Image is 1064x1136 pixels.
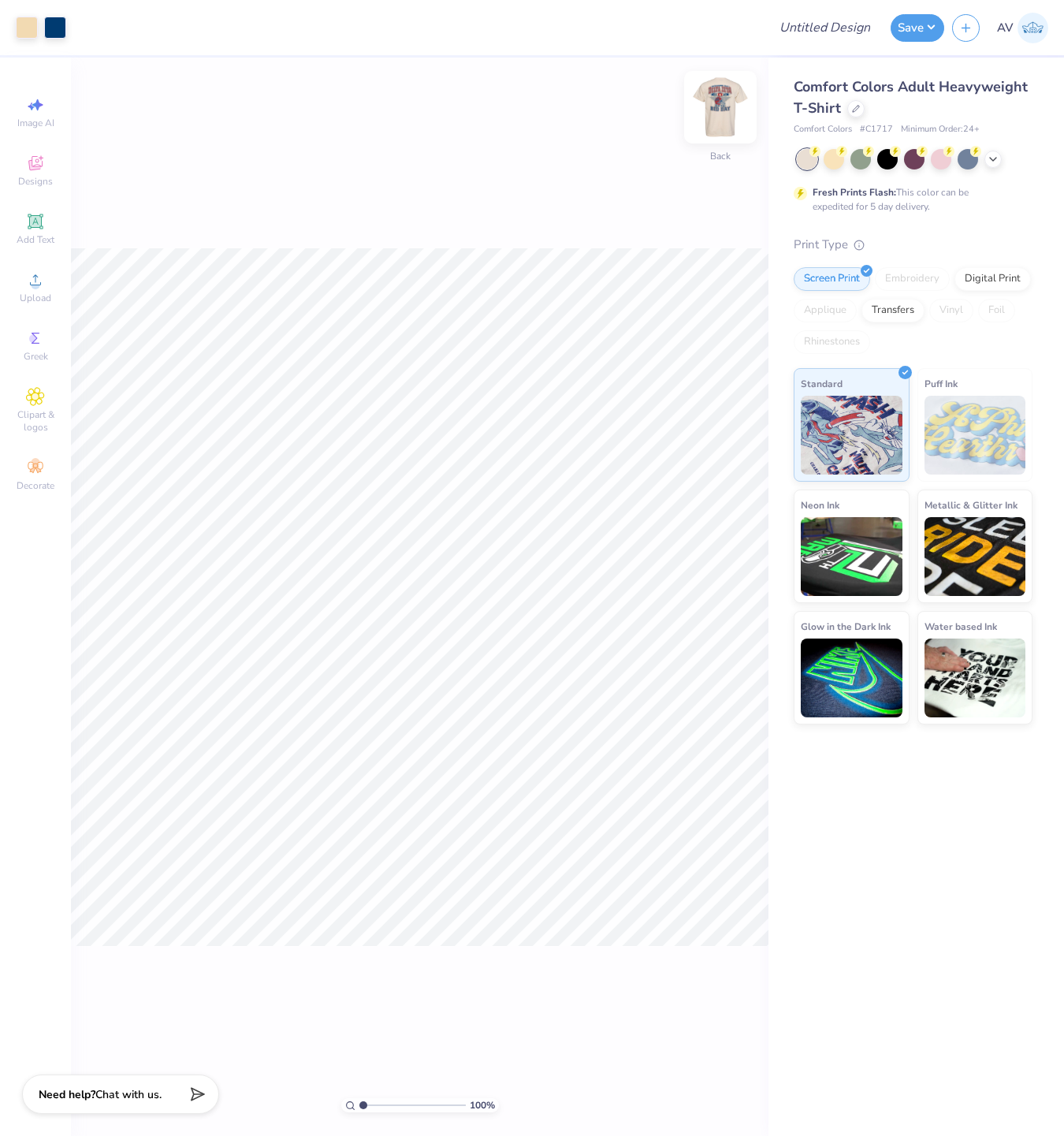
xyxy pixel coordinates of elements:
[997,13,1048,43] a: AV
[860,123,893,136] span: # C1717
[861,299,924,322] div: Transfers
[794,267,870,291] div: Screen Print
[924,497,1017,513] span: Metallic & Glitter Ink
[18,175,53,188] span: Designs
[875,267,950,291] div: Embroidery
[924,396,1026,475] img: Puff Ink
[794,123,852,136] span: Comfort Colors
[929,299,973,322] div: Vinyl
[978,299,1015,322] div: Foil
[924,618,997,635] span: Water based Ink
[470,1098,495,1112] span: 100 %
[794,330,870,354] div: Rhinestones
[901,123,980,136] span: Minimum Order: 24 +
[17,233,54,246] span: Add Text
[710,149,731,163] div: Back
[767,12,883,43] input: Untitled Design
[689,76,752,139] img: Back
[954,267,1031,291] div: Digital Print
[801,396,902,475] img: Standard
[24,350,48,363] span: Greek
[801,375,843,392] span: Standard
[17,479,54,492] span: Decorate
[801,618,891,635] span: Glow in the Dark Ink
[39,1087,95,1102] strong: Need help?
[8,408,63,434] span: Clipart & logos
[95,1087,162,1102] span: Chat with us.
[813,186,896,199] strong: Fresh Prints Flash:
[801,517,902,596] img: Neon Ink
[794,77,1028,117] span: Comfort Colors Adult Heavyweight T-Shirt
[1017,13,1048,43] img: Aargy Velasco
[891,14,944,42] button: Save
[801,497,839,513] span: Neon Ink
[924,517,1026,596] img: Metallic & Glitter Ink
[17,117,54,129] span: Image AI
[794,299,857,322] div: Applique
[794,236,1032,254] div: Print Type
[20,292,51,304] span: Upload
[813,185,1006,214] div: This color can be expedited for 5 day delivery.
[801,639,902,717] img: Glow in the Dark Ink
[924,639,1026,717] img: Water based Ink
[997,19,1014,37] span: AV
[924,375,958,392] span: Puff Ink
